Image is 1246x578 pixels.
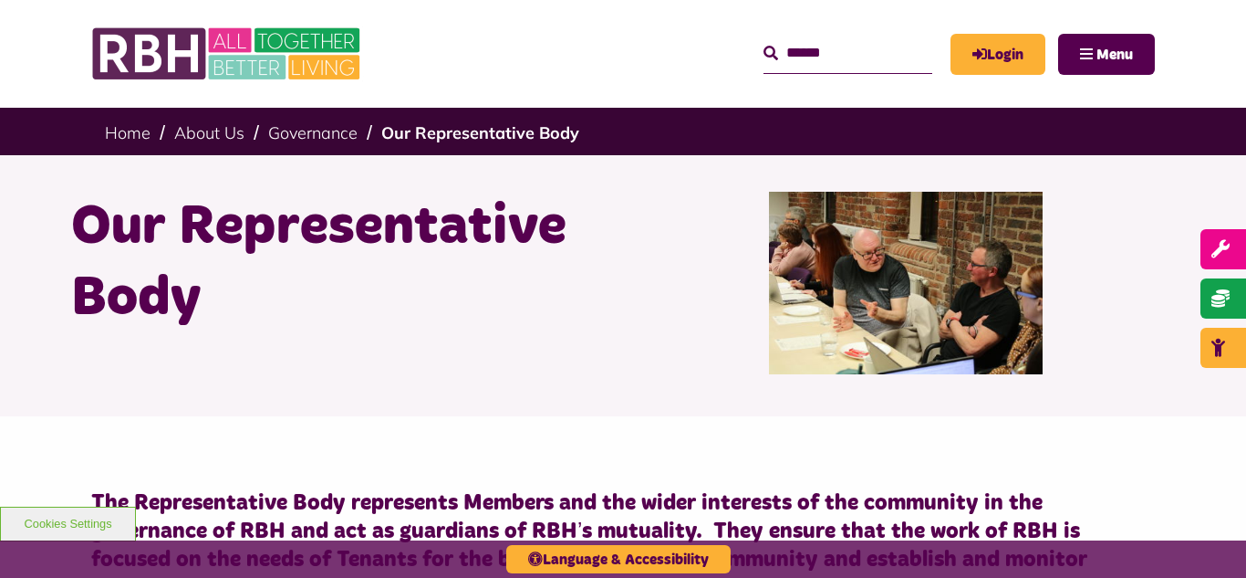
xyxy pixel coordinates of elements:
iframe: Netcall Web Assistant for live chat [1164,496,1246,578]
a: Governance [268,122,358,143]
h1: Our Representative Body [71,192,609,334]
a: Our Representative Body [381,122,579,143]
button: Navigation [1058,34,1155,75]
span: Menu [1096,47,1133,62]
a: About Us [174,122,244,143]
a: MyRBH [950,34,1045,75]
a: Home [105,122,151,143]
img: RBH [91,18,365,89]
button: Language & Accessibility [506,545,731,573]
img: Rep Body [769,192,1043,374]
